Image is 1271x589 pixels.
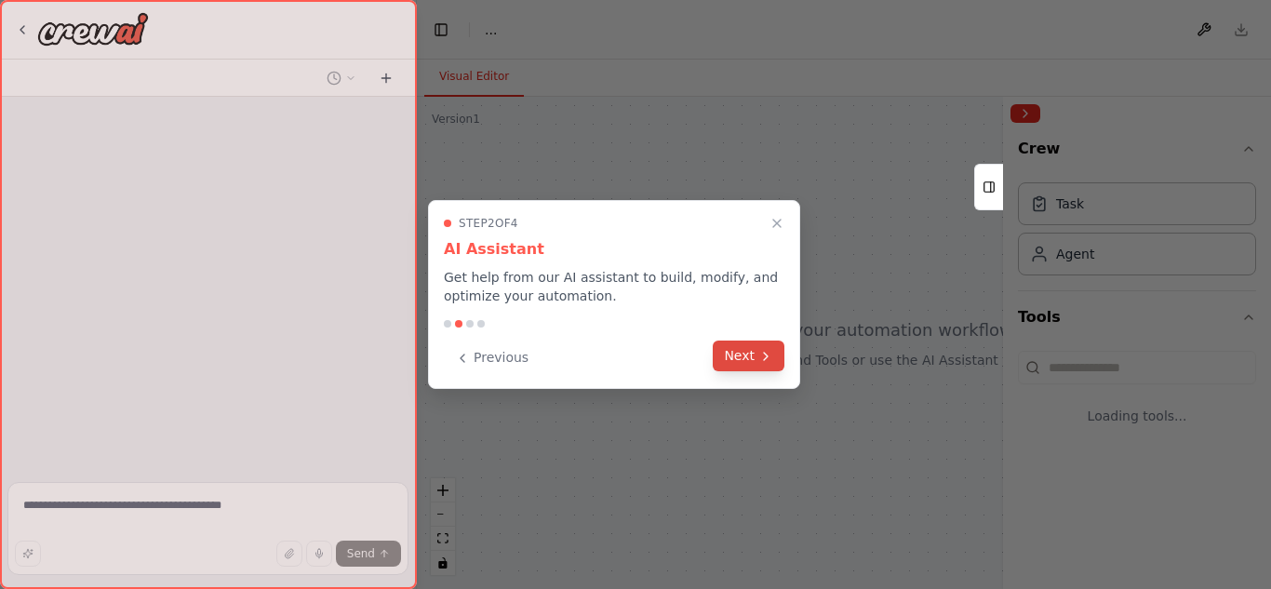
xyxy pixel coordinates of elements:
span: Step 2 of 4 [459,216,518,231]
h3: AI Assistant [444,238,784,261]
button: Previous [444,342,540,373]
p: Get help from our AI assistant to build, modify, and optimize your automation. [444,268,784,305]
button: Close walkthrough [766,212,788,234]
button: Hide left sidebar [428,17,454,43]
button: Next [713,341,784,371]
